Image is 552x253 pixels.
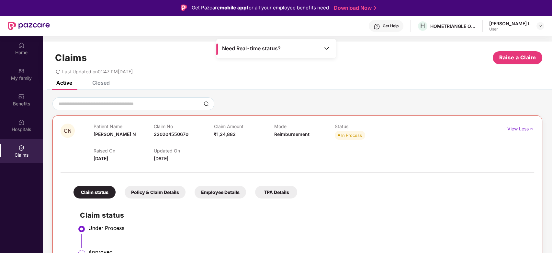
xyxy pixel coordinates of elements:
img: Stroke [374,5,376,11]
p: Mode [274,124,334,129]
span: Need Real-time status? [222,45,281,52]
h2: Claim status [80,210,528,221]
span: [DATE] [94,156,108,161]
img: svg+xml;base64,PHN2ZyBpZD0iSG9tZSIgeG1sbnM9Imh0dHA6Ly93d3cudzMub3JnLzIwMDAvc3ZnIiB3aWR0aD0iMjAiIG... [18,42,25,49]
img: Toggle Icon [323,45,330,52]
img: svg+xml;base64,PHN2ZyBpZD0iQmVuZWZpdHMiIHhtbG5zPSJodHRwOi8vd3d3LnczLm9yZy8yMDAwL3N2ZyIgd2lkdGg9Ij... [18,93,25,100]
button: Raise a Claim [493,51,542,64]
div: [PERSON_NAME] L [489,20,531,27]
div: Closed [92,79,110,86]
div: User [489,27,531,32]
img: Logo [181,5,187,11]
div: Claim status [73,186,116,199]
p: Updated On [154,148,214,153]
img: svg+xml;base64,PHN2ZyBpZD0iSG9zcGl0YWxzIiB4bWxucz0iaHR0cDovL3d3dy53My5vcmcvMjAwMC9zdmciIHdpZHRoPS... [18,119,25,126]
span: ₹1,24,882 [214,131,236,137]
span: 220204550670 [154,131,188,137]
p: Claim Amount [214,124,274,129]
span: H [420,22,425,30]
p: Claim No [154,124,214,129]
div: Active [56,79,72,86]
img: svg+xml;base64,PHN2ZyBpZD0iU3RlcC1BY3RpdmUtMzJ4MzIiIHhtbG5zPSJodHRwOi8vd3d3LnczLm9yZy8yMDAwL3N2Zy... [78,225,85,233]
span: Reimbursement [274,131,310,137]
img: svg+xml;base64,PHN2ZyBpZD0iU2VhcmNoLTMyeDMyIiB4bWxucz0iaHR0cDovL3d3dy53My5vcmcvMjAwMC9zdmciIHdpZH... [204,101,209,106]
div: Policy & Claim Details [125,186,186,199]
a: Download Now [334,5,374,11]
p: Patient Name [94,124,154,129]
div: In Process [341,132,362,139]
span: [DATE] [154,156,168,161]
div: Get Help [383,23,399,29]
img: svg+xml;base64,PHN2ZyB3aWR0aD0iMjAiIGhlaWdodD0iMjAiIHZpZXdCb3g9IjAgMCAyMCAyMCIgZmlsbD0ibm9uZSIgeG... [18,68,25,74]
div: TPA Details [255,186,297,199]
div: Employee Details [195,186,246,199]
div: Under Process [88,225,528,231]
span: [PERSON_NAME] N [94,131,136,137]
h1: Claims [55,52,87,63]
p: View Less [507,124,534,132]
span: Raise a Claim [499,54,536,62]
div: HOMETRIANGLE ONLINE SERVICES PRIVATE LIMITED [430,23,476,29]
img: svg+xml;base64,PHN2ZyB4bWxucz0iaHR0cDovL3d3dy53My5vcmcvMjAwMC9zdmciIHdpZHRoPSIxNyIgaGVpZ2h0PSIxNy... [529,125,534,132]
span: CN [64,128,72,134]
img: svg+xml;base64,PHN2ZyBpZD0iQ2xhaW0iIHhtbG5zPSJodHRwOi8vd3d3LnczLm9yZy8yMDAwL3N2ZyIgd2lkdGg9IjIwIi... [18,145,25,151]
img: svg+xml;base64,PHN2ZyBpZD0iSGVscC0zMngzMiIgeG1sbnM9Imh0dHA6Ly93d3cudzMub3JnLzIwMDAvc3ZnIiB3aWR0aD... [374,23,380,30]
p: Raised On [94,148,154,153]
span: redo [56,69,60,74]
img: svg+xml;base64,PHN2ZyBpZD0iRHJvcGRvd24tMzJ4MzIiIHhtbG5zPSJodHRwOi8vd3d3LnczLm9yZy8yMDAwL3N2ZyIgd2... [538,23,543,29]
strong: mobile app [220,5,247,11]
div: Get Pazcare for all your employee benefits need [192,4,329,12]
span: Last Updated on 01:47 PM[DATE] [62,69,133,74]
img: New Pazcare Logo [8,22,50,30]
p: Status [335,124,395,129]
